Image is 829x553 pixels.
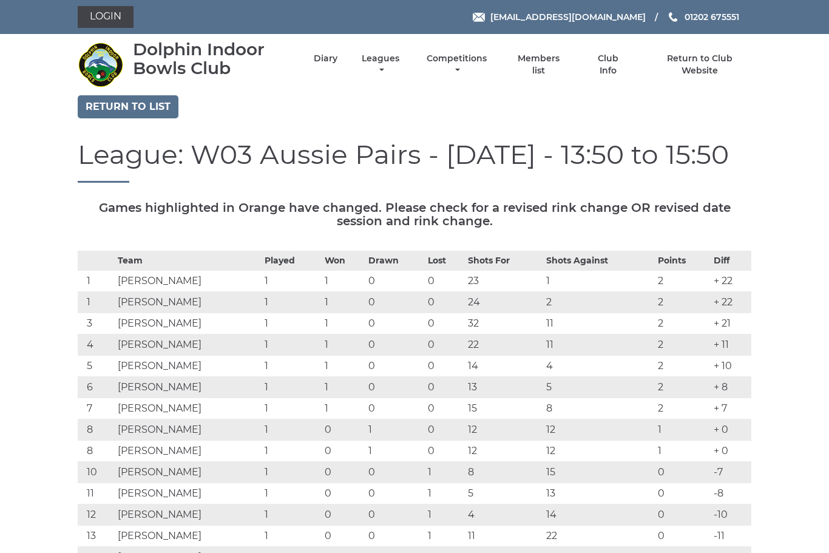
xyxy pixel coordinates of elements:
[465,504,544,526] td: 4
[115,377,262,398] td: [PERSON_NAME]
[78,95,178,118] a: Return to list
[655,356,711,377] td: 2
[543,377,655,398] td: 5
[465,526,544,547] td: 11
[711,441,751,462] td: + 0
[711,356,751,377] td: + 10
[365,526,425,547] td: 0
[322,251,365,271] th: Won
[115,251,262,271] th: Team
[465,334,544,356] td: 22
[543,419,655,441] td: 12
[262,292,321,313] td: 1
[365,251,425,271] th: Drawn
[425,462,465,483] td: 1
[425,356,465,377] td: 0
[711,377,751,398] td: + 8
[655,441,711,462] td: 1
[490,12,646,22] span: [EMAIL_ADDRESS][DOMAIN_NAME]
[543,504,655,526] td: 14
[78,483,115,504] td: 11
[465,271,544,292] td: 23
[115,356,262,377] td: [PERSON_NAME]
[78,398,115,419] td: 7
[78,356,115,377] td: 5
[78,271,115,292] td: 1
[655,483,711,504] td: 0
[425,313,465,334] td: 0
[655,271,711,292] td: 2
[655,377,711,398] td: 2
[425,271,465,292] td: 0
[322,271,365,292] td: 1
[365,292,425,313] td: 0
[365,377,425,398] td: 0
[588,53,628,76] a: Club Info
[543,292,655,313] td: 2
[262,334,321,356] td: 1
[262,441,321,462] td: 1
[465,377,544,398] td: 13
[543,483,655,504] td: 13
[115,504,262,526] td: [PERSON_NAME]
[322,419,365,441] td: 0
[465,292,544,313] td: 24
[78,313,115,334] td: 3
[543,441,655,462] td: 12
[262,526,321,547] td: 1
[465,441,544,462] td: 12
[262,483,321,504] td: 1
[365,334,425,356] td: 0
[711,462,751,483] td: -7
[115,313,262,334] td: [PERSON_NAME]
[322,292,365,313] td: 1
[425,441,465,462] td: 0
[115,292,262,313] td: [PERSON_NAME]
[262,356,321,377] td: 1
[322,526,365,547] td: 0
[465,398,544,419] td: 15
[115,398,262,419] td: [PERSON_NAME]
[649,53,751,76] a: Return to Club Website
[543,398,655,419] td: 8
[322,377,365,398] td: 1
[262,398,321,419] td: 1
[262,251,321,271] th: Played
[322,398,365,419] td: 1
[78,377,115,398] td: 6
[711,334,751,356] td: + 11
[711,526,751,547] td: -11
[262,377,321,398] td: 1
[711,251,751,271] th: Diff
[711,398,751,419] td: + 7
[465,419,544,441] td: 12
[711,419,751,441] td: + 0
[711,292,751,313] td: + 22
[425,251,465,271] th: Lost
[655,292,711,313] td: 2
[78,201,751,228] h5: Games highlighted in Orange have changed. Please check for a revised rink change OR revised date ...
[115,526,262,547] td: [PERSON_NAME]
[425,419,465,441] td: 0
[365,504,425,526] td: 0
[365,483,425,504] td: 0
[543,334,655,356] td: 11
[473,13,485,22] img: Email
[711,313,751,334] td: + 21
[133,40,293,78] div: Dolphin Indoor Bowls Club
[465,483,544,504] td: 5
[115,462,262,483] td: [PERSON_NAME]
[322,483,365,504] td: 0
[543,356,655,377] td: 4
[669,12,677,22] img: Phone us
[322,441,365,462] td: 0
[655,504,711,526] td: 0
[543,251,655,271] th: Shots Against
[425,292,465,313] td: 0
[115,271,262,292] td: [PERSON_NAME]
[314,53,337,64] a: Diary
[424,53,490,76] a: Competitions
[655,334,711,356] td: 2
[425,377,465,398] td: 0
[115,419,262,441] td: [PERSON_NAME]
